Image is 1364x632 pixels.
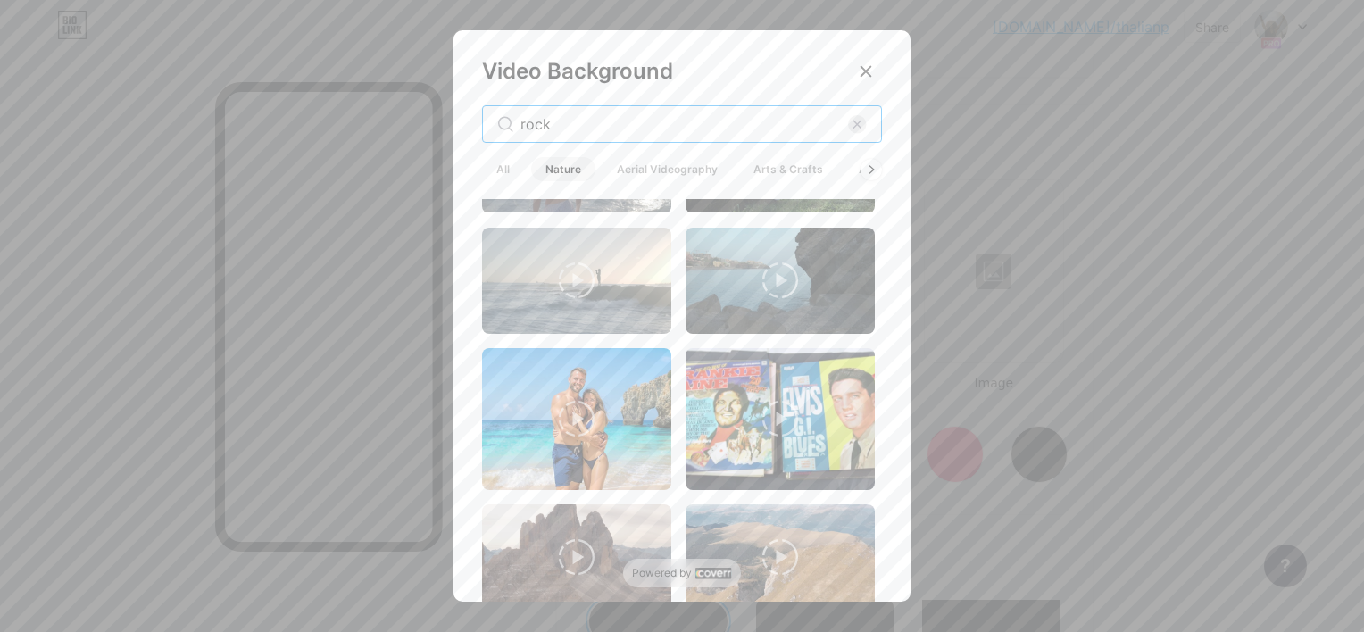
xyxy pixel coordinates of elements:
[603,157,732,181] span: Aerial Videography
[482,58,673,84] span: Video Background
[531,157,595,181] span: Nature
[844,157,939,181] span: Architecture
[739,157,837,181] span: Arts & Crafts
[520,113,848,135] input: Search Videos
[632,566,692,580] span: Powered by
[482,157,524,181] span: All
